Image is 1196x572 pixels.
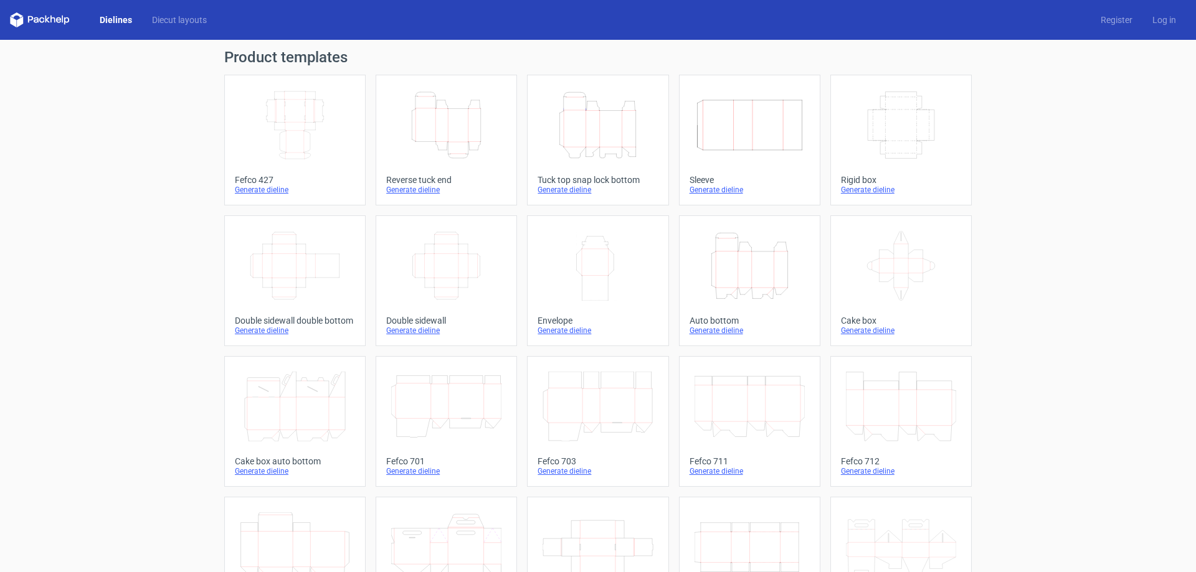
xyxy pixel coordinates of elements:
[386,326,506,335] div: Generate dieline
[224,215,366,346] a: Double sidewall double bottomGenerate dieline
[376,215,517,346] a: Double sidewallGenerate dieline
[679,356,820,487] a: Fefco 711Generate dieline
[235,466,355,476] div: Generate dieline
[527,215,668,346] a: EnvelopeGenerate dieline
[1091,14,1142,26] a: Register
[90,14,142,26] a: Dielines
[386,175,506,185] div: Reverse tuck end
[538,175,658,185] div: Tuck top snap lock bottom
[538,326,658,335] div: Generate dieline
[841,185,961,195] div: Generate dieline
[224,75,366,205] a: Fefco 427Generate dieline
[830,356,972,487] a: Fefco 712Generate dieline
[690,316,810,326] div: Auto bottom
[224,50,972,65] h1: Product templates
[830,215,972,346] a: Cake boxGenerate dieline
[690,175,810,185] div: Sleeve
[679,75,820,205] a: SleeveGenerate dieline
[386,466,506,476] div: Generate dieline
[142,14,217,26] a: Diecut layouts
[679,215,820,346] a: Auto bottomGenerate dieline
[527,75,668,205] a: Tuck top snap lock bottomGenerate dieline
[235,175,355,185] div: Fefco 427
[690,185,810,195] div: Generate dieline
[690,466,810,476] div: Generate dieline
[1142,14,1186,26] a: Log in
[527,356,668,487] a: Fefco 703Generate dieline
[841,316,961,326] div: Cake box
[538,456,658,466] div: Fefco 703
[376,75,517,205] a: Reverse tuck endGenerate dieline
[386,456,506,466] div: Fefco 701
[538,316,658,326] div: Envelope
[376,356,517,487] a: Fefco 701Generate dieline
[235,185,355,195] div: Generate dieline
[830,75,972,205] a: Rigid boxGenerate dieline
[841,175,961,185] div: Rigid box
[841,456,961,466] div: Fefco 712
[386,185,506,195] div: Generate dieline
[538,466,658,476] div: Generate dieline
[235,316,355,326] div: Double sidewall double bottom
[386,316,506,326] div: Double sidewall
[224,356,366,487] a: Cake box auto bottomGenerate dieline
[841,326,961,335] div: Generate dieline
[690,326,810,335] div: Generate dieline
[690,456,810,466] div: Fefco 711
[235,326,355,335] div: Generate dieline
[841,466,961,476] div: Generate dieline
[538,185,658,195] div: Generate dieline
[235,456,355,466] div: Cake box auto bottom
